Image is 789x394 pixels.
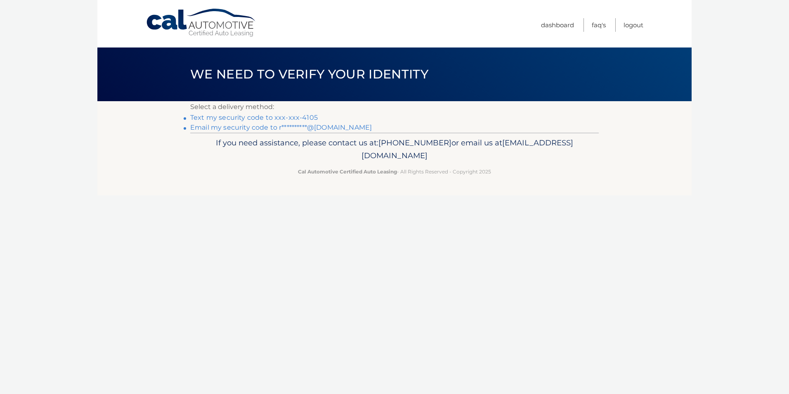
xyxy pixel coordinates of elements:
[190,123,372,131] a: Email my security code to r**********@[DOMAIN_NAME]
[190,101,599,113] p: Select a delivery method:
[541,18,574,32] a: Dashboard
[592,18,606,32] a: FAQ's
[196,167,593,176] p: - All Rights Reserved - Copyright 2025
[190,114,318,121] a: Text my security code to xxx-xxx-4105
[624,18,643,32] a: Logout
[298,169,397,175] strong: Cal Automotive Certified Auto Leasing
[190,66,428,82] span: We need to verify your identity
[196,136,593,163] p: If you need assistance, please contact us at: or email us at
[378,138,451,147] span: [PHONE_NUMBER]
[146,8,257,38] a: Cal Automotive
